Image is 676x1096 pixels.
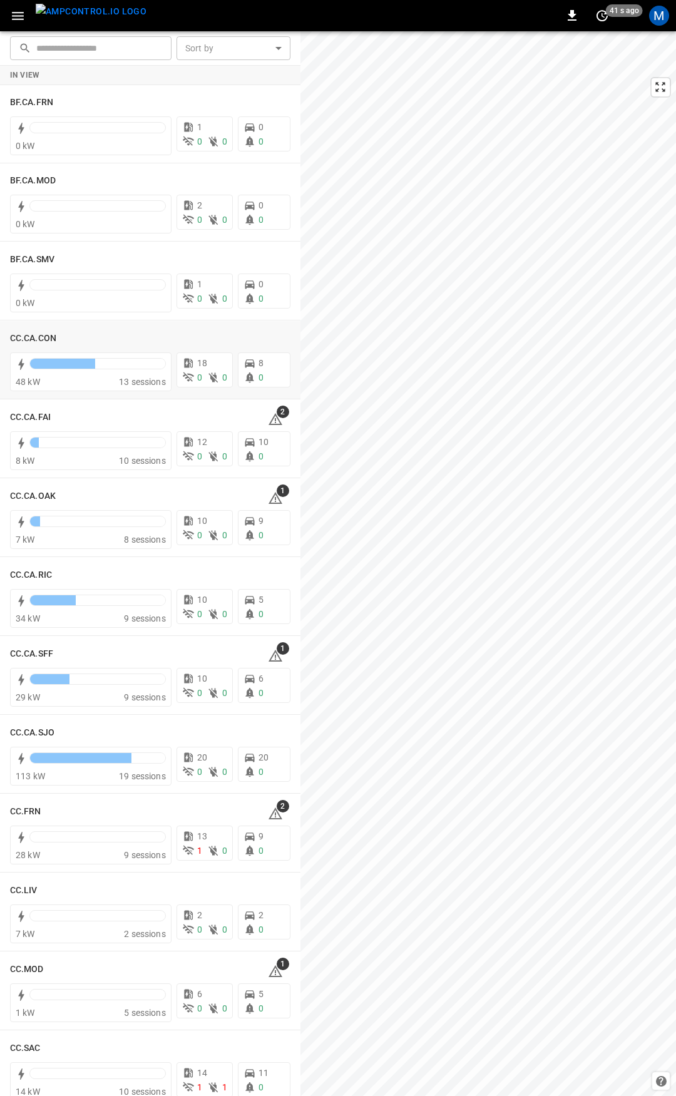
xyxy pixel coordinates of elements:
[197,688,202,698] span: 0
[197,122,202,132] span: 1
[649,6,669,26] div: profile-icon
[16,219,35,229] span: 0 kW
[16,771,45,781] span: 113 kW
[197,516,207,526] span: 10
[259,372,264,382] span: 0
[124,1008,166,1018] span: 5 sessions
[16,377,40,387] span: 48 kW
[259,215,264,225] span: 0
[119,456,166,466] span: 10 sessions
[10,332,56,346] h6: CC.CA.CON
[10,489,56,503] h6: CC.CA.OAK
[197,767,202,777] span: 0
[222,1003,227,1013] span: 0
[277,406,289,418] span: 2
[259,924,264,935] span: 0
[197,451,202,461] span: 0
[197,1082,202,1092] span: 1
[277,484,289,497] span: 1
[10,411,51,424] h6: CC.CA.FAI
[259,294,264,304] span: 0
[259,752,269,762] span: 20
[197,846,202,856] span: 1
[10,568,52,582] h6: CC.CA.RIC
[606,4,643,17] span: 41 s ago
[10,1042,41,1055] h6: CC.SAC
[197,358,207,368] span: 18
[124,692,166,702] span: 9 sessions
[119,377,166,387] span: 13 sessions
[197,1068,207,1078] span: 14
[259,910,264,920] span: 2
[259,831,264,841] span: 9
[197,372,202,382] span: 0
[197,1003,202,1013] span: 0
[222,294,227,304] span: 0
[124,613,166,623] span: 9 sessions
[16,929,35,939] span: 7 kW
[259,609,264,619] span: 0
[16,692,40,702] span: 29 kW
[197,910,202,920] span: 2
[277,642,289,655] span: 1
[222,530,227,540] span: 0
[197,437,207,447] span: 12
[259,767,264,777] span: 0
[197,530,202,540] span: 0
[300,31,676,1096] canvas: Map
[119,771,166,781] span: 19 sessions
[259,358,264,368] span: 8
[10,96,53,110] h6: BF.CA.FRN
[259,516,264,526] span: 9
[222,1082,227,1092] span: 1
[10,174,56,188] h6: BF.CA.MOD
[259,1082,264,1092] span: 0
[10,963,44,976] h6: CC.MOD
[259,688,264,698] span: 0
[222,451,227,461] span: 0
[277,958,289,970] span: 1
[197,200,202,210] span: 2
[197,673,207,684] span: 10
[197,924,202,935] span: 0
[259,673,264,684] span: 6
[259,122,264,132] span: 0
[124,929,166,939] span: 2 sessions
[16,298,35,308] span: 0 kW
[259,846,264,856] span: 0
[16,850,40,860] span: 28 kW
[197,215,202,225] span: 0
[259,279,264,289] span: 0
[197,294,202,304] span: 0
[259,200,264,210] span: 0
[10,805,41,819] h6: CC.FRN
[10,253,54,267] h6: BF.CA.SMV
[197,831,207,841] span: 13
[259,1003,264,1013] span: 0
[592,6,612,26] button: set refresh interval
[16,141,35,151] span: 0 kW
[197,136,202,146] span: 0
[222,136,227,146] span: 0
[259,451,264,461] span: 0
[259,595,264,605] span: 5
[259,437,269,447] span: 10
[124,535,166,545] span: 8 sessions
[10,71,40,79] strong: In View
[197,279,202,289] span: 1
[259,989,264,999] span: 5
[222,688,227,698] span: 0
[10,726,54,740] h6: CC.CA.SJO
[16,456,35,466] span: 8 kW
[222,609,227,619] span: 0
[222,846,227,856] span: 0
[277,800,289,812] span: 2
[259,136,264,146] span: 0
[16,535,35,545] span: 7 kW
[197,609,202,619] span: 0
[197,595,207,605] span: 10
[197,989,202,999] span: 6
[197,752,207,762] span: 20
[222,372,227,382] span: 0
[10,647,53,661] h6: CC.CA.SFF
